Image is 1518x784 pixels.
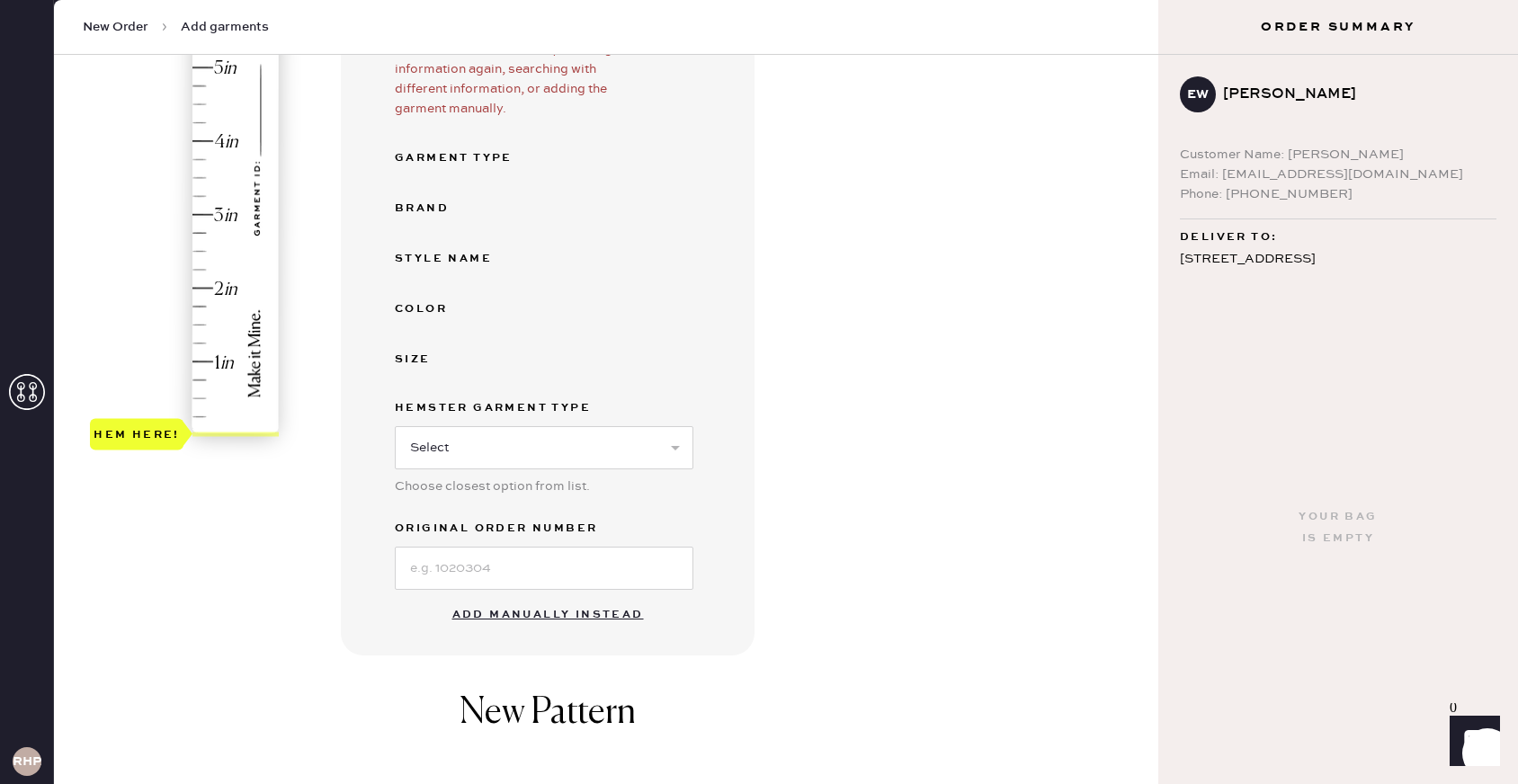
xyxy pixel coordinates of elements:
iframe: Front Chat [1433,703,1510,780]
div: Your bag is empty [1299,506,1377,549]
div: Email: [EMAIL_ADDRESS][DOMAIN_NAME] [1180,165,1496,184]
div: Brand [395,198,539,219]
div: [STREET_ADDRESS] Block H, Unit #1628 [GEOGRAPHIC_DATA] , FL 33606 [1180,248,1496,316]
button: Add manually instead [442,597,655,633]
h3: RHPA [13,755,41,768]
div: Choose closest option from list. [395,477,693,496]
h3: Order Summary [1158,18,1518,36]
label: Hemster Garment Type [395,397,693,419]
div: Customer Name: [PERSON_NAME] [1180,145,1496,165]
div: Hem here! [94,423,180,445]
label: Original Order Number [395,518,693,539]
h3: EW [1187,88,1209,101]
div: Style name [395,248,539,270]
span: Add garments [181,18,269,36]
h1: New Pattern [460,691,636,753]
div: Color [395,298,539,320]
div: Garment Type [395,147,539,169]
div: No match found. Please try entering the information again, searching with different information, ... [395,40,647,119]
div: Phone: [PHONE_NUMBER] [1180,184,1496,204]
input: e.g. 1020304 [395,547,693,590]
div: [PERSON_NAME] [1223,84,1482,105]
span: Deliver to: [1180,227,1277,248]
div: Size [395,349,539,370]
span: New Order [83,18,148,36]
